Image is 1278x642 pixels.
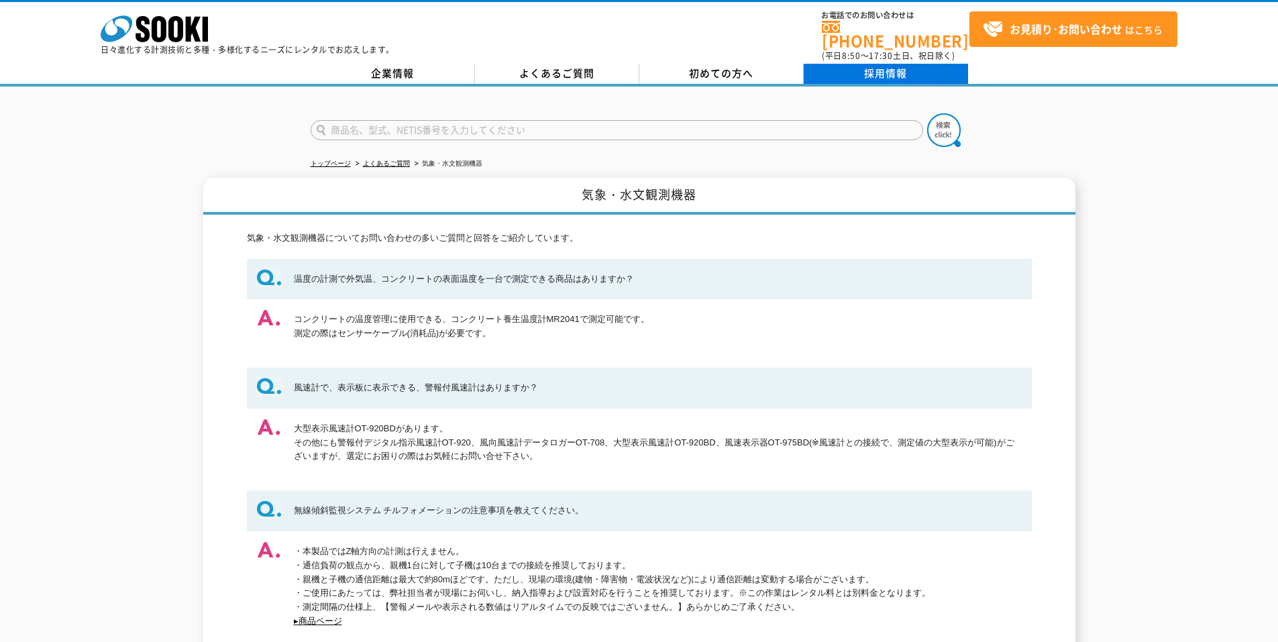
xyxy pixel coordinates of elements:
[689,66,753,81] span: 初めての方へ
[247,259,1032,300] dt: 温度の計測で外気温、コンクリートの表面温度を一台で測定できる商品はありますか？
[639,64,804,84] a: 初めての方へ
[822,50,955,62] span: (平日 ～ 土日、祝日除く)
[311,64,475,84] a: 企業情報
[822,21,969,48] a: [PHONE_NUMBER]
[842,50,861,62] span: 8:50
[203,178,1075,215] h1: 気象・水文観測機器
[412,157,482,171] li: 気象・水文観測機器
[363,160,410,167] a: よくあるご質問
[247,299,1032,354] dd: コンクリートの温度管理に使用できる、コンクリート養生温度計MR2041で測定可能です。 測定の際はセンサーケーブル(消耗品)が必要です。
[1010,21,1122,37] strong: お見積り･お問い合わせ
[804,64,968,84] a: 採用情報
[101,46,394,54] p: 日々進化する計測技術と多種・多様化するニーズにレンタルでお応えします。
[311,120,923,140] input: 商品名、型式、NETIS番号を入力してください
[983,19,1163,40] span: はこちら
[247,231,1032,246] p: 気象・水文観測機器についてお問い合わせの多いご質問と回答をご紹介しています。
[969,11,1177,47] a: お見積り･お問い合わせはこちら
[822,11,969,19] span: お電話でのお問い合わせは
[247,531,1032,642] dd: ・本製品ではZ軸方向の計測は行えません。 ・通信負荷の観点から、親機1台に対して子機は10台までの接続を推奨しております。 ・親機と子機の通信距離は最大で約80mほどです。ただし、現場の環境(建...
[294,616,342,626] a: ▸商品ページ
[869,50,893,62] span: 17:30
[247,409,1032,477] dd: 大型表示風速計OT-920BDがあります。 その他にも警報付デジタル指示風速計OT-920、風向風速計データロガーOT-708、大型表示風速計OT-920BD、風速表示器OT-975BD(※風速...
[927,113,961,147] img: btn_search.png
[247,490,1032,531] dt: 無線傾斜監視システム チルフォメーションの注意事項を教えてください。
[247,368,1032,409] dt: 風速計で、表示板に表示できる、警報付風速計はありますか？
[311,160,351,167] a: トップページ
[475,64,639,84] a: よくあるご質問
